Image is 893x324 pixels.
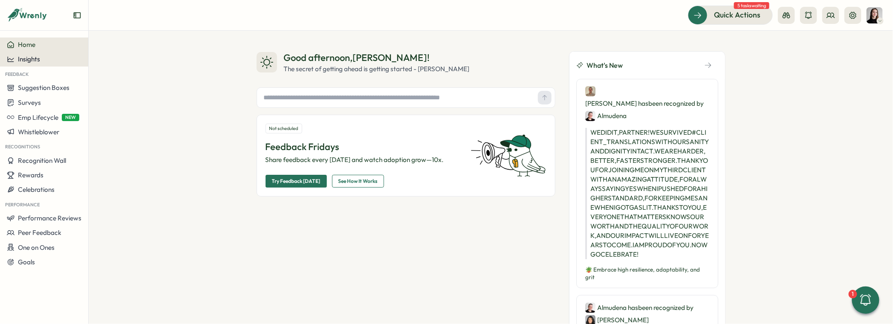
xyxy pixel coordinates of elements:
[18,185,55,194] span: Celebrations
[272,175,321,187] span: Try Feedback [DATE]
[587,60,623,71] span: What's New
[18,258,35,266] span: Goals
[585,111,595,121] img: Almudena Bernardos
[284,64,470,74] div: The secret of getting ahead is getting started - [PERSON_NAME]
[585,266,709,281] p: 🪴 Embrace high resilience, adaptability, and grit
[338,175,378,187] span: See How It Works
[18,113,58,121] span: Emp Lifecycle
[585,303,595,313] img: Almudena Bernardos
[18,214,81,222] span: Performance Reviews
[73,11,81,20] button: Expand sidebar
[18,98,41,107] span: Surveys
[18,84,69,92] span: Suggestion Boxes
[18,156,66,165] span: Recognition Wall
[18,229,61,237] span: Peer Feedback
[734,2,769,9] span: 5 tasks waiting
[849,290,857,298] div: 1
[585,128,709,259] p: WE DID IT, PARTNER! WE SURVIVED #CLIENT_TRANSLATIONS WITH OUR SANITY AND DIGNITY INTACT. WE ARE H...
[714,9,760,20] span: Quick Actions
[18,243,55,252] span: One on Ones
[18,171,43,179] span: Rewards
[18,128,59,136] span: Whistleblower
[585,86,709,121] div: [PERSON_NAME] has been recognized by
[18,40,35,49] span: Home
[266,124,302,133] div: Not scheduled
[332,175,384,188] button: See How It Works
[266,155,461,165] p: Share feedback every [DATE] and watch adoption grow—10x.
[266,175,327,188] button: Try Feedback [DATE]
[266,140,461,153] p: Feedback Fridays
[585,110,627,121] div: Almudena
[18,55,40,63] span: Insights
[852,286,879,314] button: 1
[62,114,79,121] span: NEW
[284,51,470,64] div: Good afternoon , [PERSON_NAME] !
[585,86,595,96] img: Francisco Afonso
[688,6,773,24] button: Quick Actions
[867,7,883,23] img: Elena Ladushyna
